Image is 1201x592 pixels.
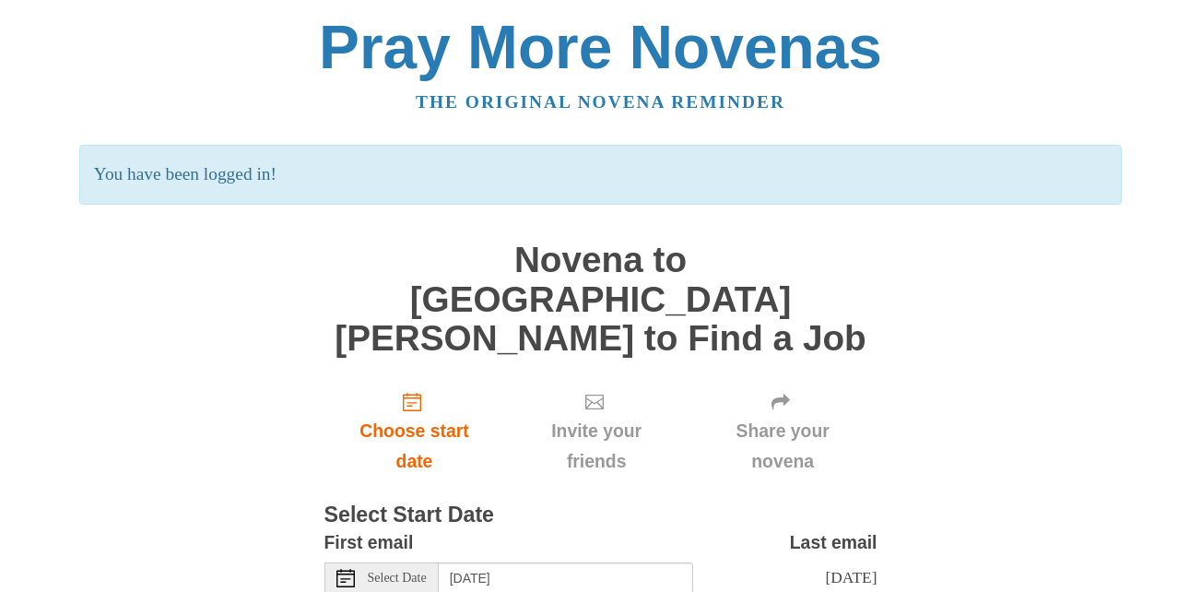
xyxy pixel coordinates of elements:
[523,416,669,477] span: Invite your friends
[790,527,877,558] label: Last email
[324,376,505,486] a: Choose start date
[324,241,877,359] h1: Novena to [GEOGRAPHIC_DATA][PERSON_NAME] to Find a Job
[504,376,688,486] div: Click "Next" to confirm your start date first.
[324,503,877,527] h3: Select Start Date
[825,568,877,586] span: [DATE]
[689,376,877,486] div: Click "Next" to confirm your start date first.
[343,416,487,477] span: Choose start date
[324,527,414,558] label: First email
[416,92,785,112] a: The original novena reminder
[368,572,427,585] span: Select Date
[707,416,859,477] span: Share your novena
[79,145,1122,205] p: You have been logged in!
[319,13,882,81] a: Pray More Novenas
